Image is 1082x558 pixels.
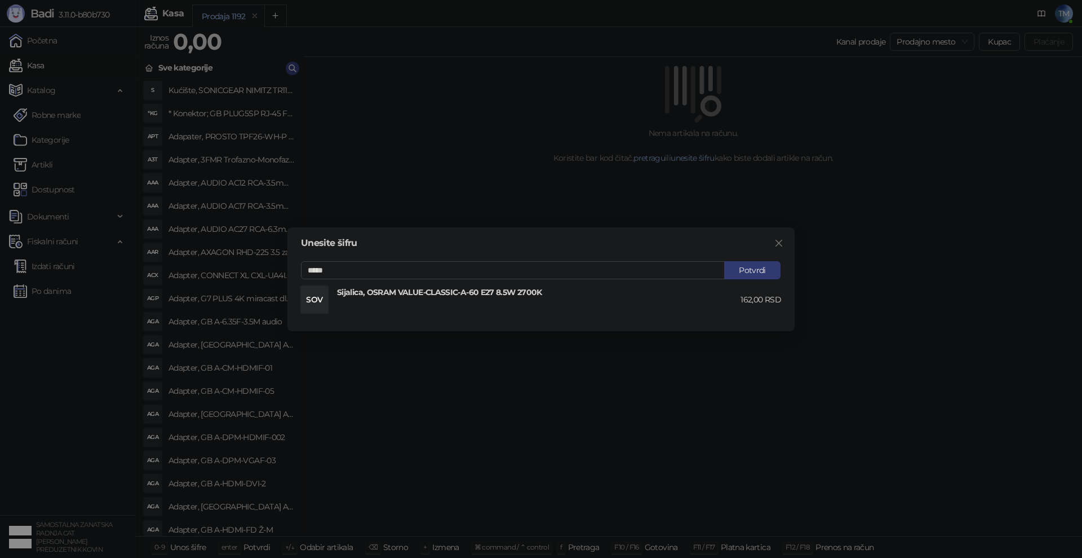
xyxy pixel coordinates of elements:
[337,286,740,298] h4: Sijalica, OSRAM VALUE-CLASSIC-A-60 E27 8.5W 2700K
[724,261,781,279] button: Potvrdi
[301,286,328,313] div: SOV
[770,239,788,248] span: Zatvori
[301,239,781,248] div: Unesite šifru
[740,293,781,306] div: 162,00 RSD
[774,239,783,248] span: close
[770,234,788,252] button: Close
